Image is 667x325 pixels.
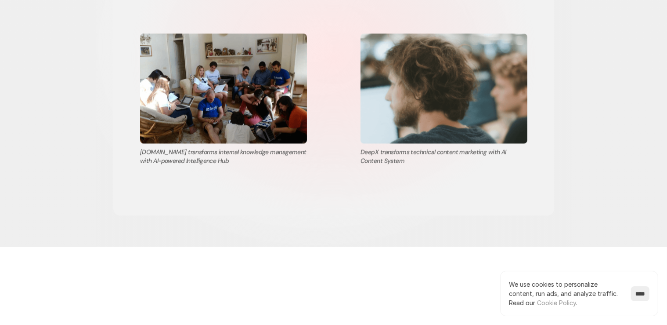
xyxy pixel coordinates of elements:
span: Read our . [509,299,577,307]
p: How it works [53,289,115,300]
a: Cookie Policy [537,299,576,307]
a: [DOMAIN_NAME] transforms internal knowledge management with AI-powered Intelligence Hub [113,17,334,182]
p: We use cookies to personalize content, run ads, and analyze traffic. [509,280,622,307]
p: [DOMAIN_NAME] transforms internal knowledge management with AI-powered Intelligence Hub [140,148,307,165]
p: DeepX transforms technical content marketing with AI Content System [361,148,527,165]
a: DeepX transforms technical content marketing with AI Content System [334,17,554,182]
